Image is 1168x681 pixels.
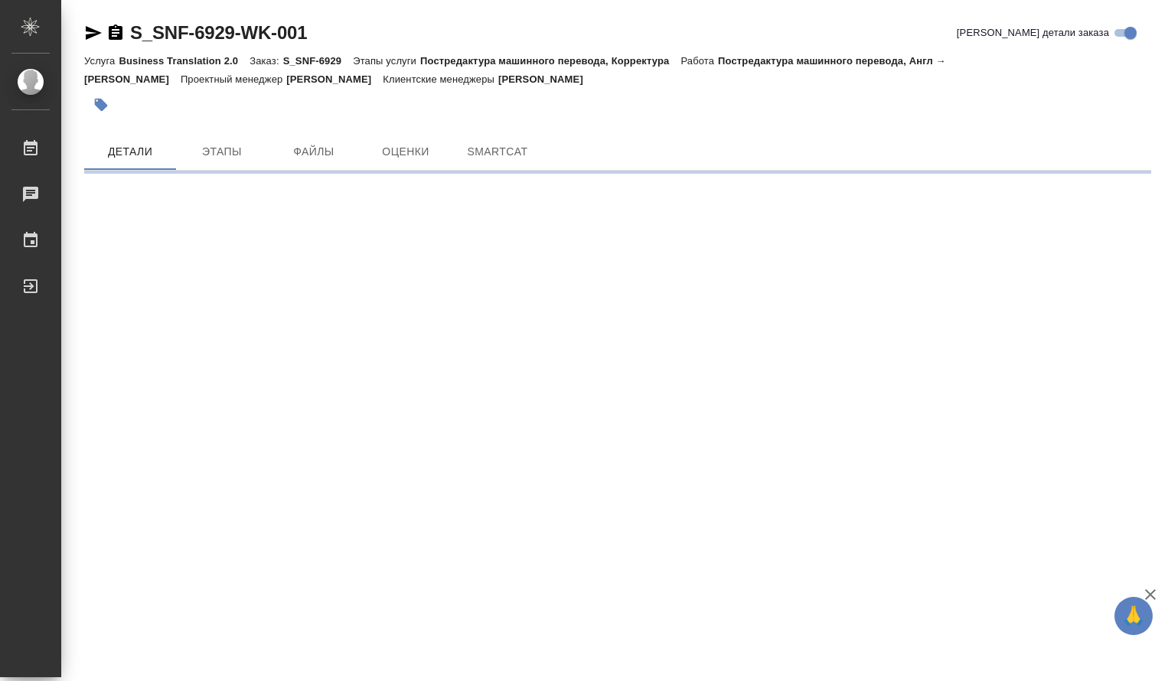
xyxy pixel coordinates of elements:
[283,55,354,67] p: S_SNF-6929
[286,73,383,85] p: [PERSON_NAME]
[84,55,119,67] p: Услуга
[84,24,103,42] button: Скопировать ссылку для ЯМессенджера
[84,88,118,122] button: Добавить тэг
[420,55,680,67] p: Постредактура машинного перевода, Корректура
[277,142,351,161] span: Файлы
[369,142,442,161] span: Оценки
[461,142,534,161] span: SmartCat
[106,24,125,42] button: Скопировать ссылку
[1114,597,1153,635] button: 🙏
[353,55,420,67] p: Этапы услуги
[181,73,286,85] p: Проектный менеджер
[93,142,167,161] span: Детали
[185,142,259,161] span: Этапы
[383,73,498,85] p: Клиентские менеджеры
[119,55,250,67] p: Business Translation 2.0
[498,73,595,85] p: [PERSON_NAME]
[250,55,282,67] p: Заказ:
[957,25,1109,41] span: [PERSON_NAME] детали заказа
[1121,600,1147,632] span: 🙏
[680,55,718,67] p: Работа
[130,22,307,43] a: S_SNF-6929-WK-001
